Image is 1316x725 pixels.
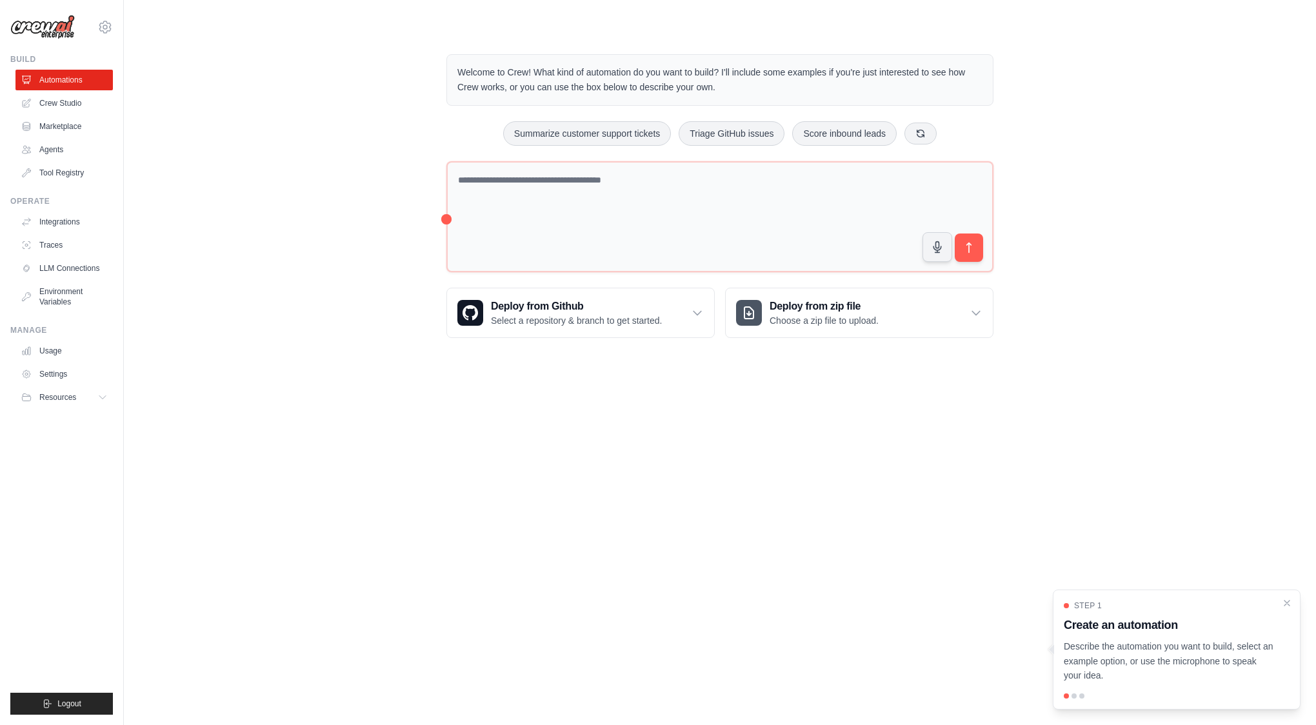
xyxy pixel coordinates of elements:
a: Agents [15,139,113,160]
a: Automations [15,70,113,90]
a: Crew Studio [15,93,113,114]
p: Select a repository & branch to get started. [491,314,662,327]
img: Logo [10,15,75,39]
h3: Deploy from zip file [770,299,879,314]
button: Close walkthrough [1282,598,1292,608]
p: Describe the automation you want to build, select an example option, or use the microphone to spe... [1064,639,1274,683]
iframe: Chat Widget [1251,663,1316,725]
a: Traces [15,235,113,255]
a: Usage [15,341,113,361]
p: Welcome to Crew! What kind of automation do you want to build? I'll include some examples if you'... [457,65,982,95]
button: Triage GitHub issues [679,121,784,146]
span: Resources [39,392,76,402]
a: Tool Registry [15,163,113,183]
h3: Deploy from Github [491,299,662,314]
a: Integrations [15,212,113,232]
button: Score inbound leads [792,121,897,146]
a: Environment Variables [15,281,113,312]
button: Resources [15,387,113,408]
a: Marketplace [15,116,113,137]
button: Logout [10,693,113,715]
div: Manage [10,325,113,335]
h3: Create an automation [1064,616,1274,634]
a: Settings [15,364,113,384]
span: Step 1 [1074,601,1102,611]
a: LLM Connections [15,258,113,279]
span: Logout [57,699,81,709]
p: Choose a zip file to upload. [770,314,879,327]
button: Summarize customer support tickets [503,121,671,146]
div: Build [10,54,113,65]
div: Operate [10,196,113,206]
